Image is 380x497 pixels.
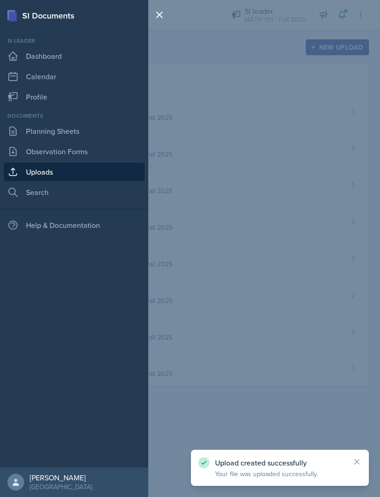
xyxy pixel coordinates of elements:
a: Dashboard [4,47,145,65]
div: [PERSON_NAME] [30,473,92,482]
a: Observation Forms [4,142,145,161]
a: Profile [4,88,145,106]
a: Uploads [4,163,145,181]
div: Si leader [4,37,145,45]
p: Upload created successfully [215,458,345,467]
div: [GEOGRAPHIC_DATA] [30,482,92,491]
div: Documents [4,112,145,120]
a: Calendar [4,67,145,86]
a: Planning Sheets [4,122,145,140]
div: Help & Documentation [4,216,145,234]
p: Your file was uploaded successfully. [215,469,345,478]
a: Search [4,183,145,201]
